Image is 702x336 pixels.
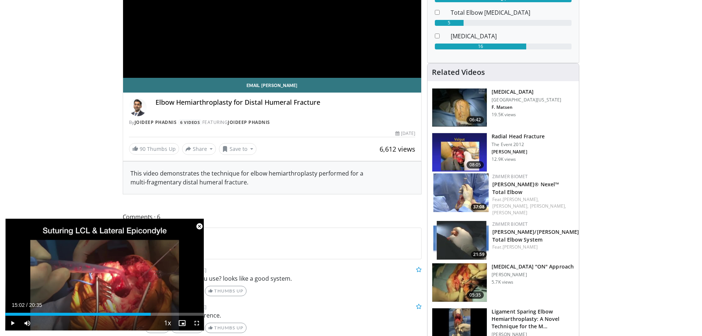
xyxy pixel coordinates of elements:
[471,204,487,210] span: 37:08
[492,88,561,96] h3: [MEDICAL_DATA]
[20,316,35,330] button: Mute
[189,316,204,330] button: Fullscreen
[433,221,489,260] img: AlCdVYZxUWkgWPEX4xMDoxOjBrO-I4W8.150x105_q85_crop-smart_upscale.jpg
[160,316,175,330] button: Playback Rate
[432,263,487,302] img: 4cb5b41e-d403-4809-bdef-cfe2611e75ea.150x105_q85_crop-smart_upscale.jpg
[192,267,206,273] small: [DATE]
[182,143,216,155] button: Share
[492,209,527,216] a: [PERSON_NAME]
[492,104,561,110] p: F. Matsen
[492,112,516,118] p: 19.5K views
[492,263,574,270] h3: [MEDICAL_DATA] "ON" Approach
[432,89,487,127] img: 38827_0000_3.png.150x105_q85_crop-smart_upscale.jpg
[492,228,579,243] a: [PERSON_NAME]/[PERSON_NAME] Total Elbow System
[219,143,256,155] button: Save to
[135,119,177,125] a: Joideep Phadnis
[145,311,422,320] p: Thank you, great reference.
[380,145,415,153] span: 6,612 views
[492,221,528,227] a: Zimmer Biomet
[435,20,463,26] div: 5
[5,219,204,331] video-js: Video Player
[503,244,538,250] a: [PERSON_NAME]
[467,161,484,169] span: 08:05
[467,291,484,299] span: 05:35
[492,279,513,285] p: 5.7K views
[492,181,559,195] a: [PERSON_NAME]® Nexel™ Total Elbow
[492,244,579,250] div: Feat.
[29,302,42,308] span: 20:35
[492,97,561,103] p: [GEOGRAPHIC_DATA][US_STATE]
[435,44,526,49] div: 16
[467,116,484,124] span: 06:42
[175,316,189,330] button: Enable picture-in-picture mode
[205,286,247,296] a: Thumbs Up
[492,203,528,209] a: [PERSON_NAME],
[492,196,573,216] div: Feat.
[156,98,416,107] h4: Elbow Hemiarthroplasty for Distal Humeral Fracture
[433,173,489,212] img: HwePeXkL0Gi3uPfH4xMDoxOjA4MTsiGN.150x105_q85_crop-smart_upscale.jpg
[492,272,574,278] p: [PERSON_NAME]
[192,304,206,310] small: [DATE]
[5,316,20,330] button: Play
[432,133,574,172] a: 08:05 Radial Head Fracture The Event 2012 [PERSON_NAME] 12.9K views
[140,145,146,152] span: 90
[530,203,566,209] a: [PERSON_NAME],
[26,302,28,308] span: /
[492,156,516,162] p: 12.9K views
[129,143,179,155] a: 90 Thumbs Up
[492,173,528,180] a: Zimmer Biomet
[445,8,577,17] dd: Total Elbow [MEDICAL_DATA]
[492,133,545,140] h3: Radial Head Fracture
[123,212,422,222] span: Comments 6
[205,323,247,333] a: Thumbs Up
[432,88,574,127] a: 06:42 [MEDICAL_DATA] [GEOGRAPHIC_DATA][US_STATE] F. Matsen 19.5K views
[471,251,487,258] span: 21:59
[432,263,574,302] a: 05:35 [MEDICAL_DATA] "ON" Approach [PERSON_NAME] 5.7K views
[145,274,422,283] p: What implants did you use? looks like a good system.
[129,119,416,126] div: By FEATURING
[178,119,202,125] a: 6 Videos
[503,196,539,202] a: [PERSON_NAME],
[192,219,207,234] button: Close
[433,221,489,260] a: 21:59
[492,308,574,330] h3: Ligament Sparing Elbow Hemiarthroplasty: A Novel Technique for the M…
[12,302,25,308] span: 15:02
[123,78,422,93] a: Email [PERSON_NAME]
[5,313,204,316] div: Progress Bar
[395,130,415,137] div: [DATE]
[228,119,270,125] a: Joideep Phadnis
[130,169,414,187] div: This video demonstrates the technique for elbow hemiarthroplasty performed for a multi-fragmentar...
[433,173,489,212] a: 37:08
[432,68,485,77] h4: Related Videos
[432,133,487,172] img: heCDP4pTuni5z6vX4xMDoxOmtxOwKG7D_1.150x105_q85_crop-smart_upscale.jpg
[492,142,545,148] p: The Event 2012
[129,98,147,116] img: Avatar
[492,149,545,155] p: [PERSON_NAME]
[445,32,577,41] dd: [MEDICAL_DATA]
